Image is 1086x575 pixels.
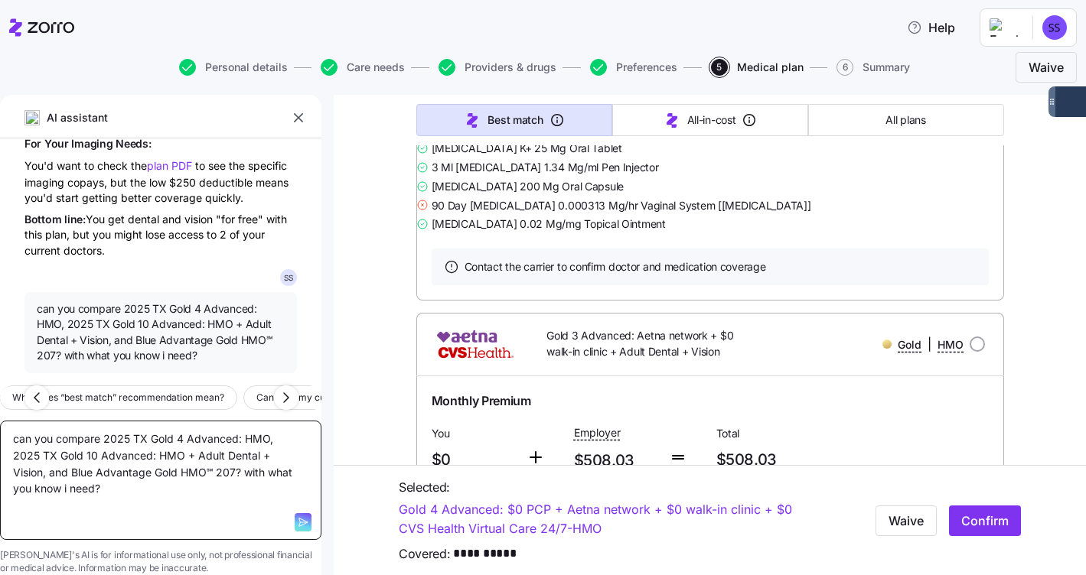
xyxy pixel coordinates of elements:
button: Providers & drugs [439,59,556,76]
span: For Your Imaging Needs: [24,137,152,150]
a: Preferences [587,59,677,76]
span: What does “best match” recommendation mean? [12,390,224,405]
img: Employer logo [990,18,1020,37]
span: 3 Ml [MEDICAL_DATA] 1.34 Mg/ml Pen Injector [432,160,659,175]
span: Total [716,426,846,441]
span: Waive [889,511,924,529]
span: Employer [574,425,621,440]
span: Bottom [24,213,64,226]
button: Care needs [321,59,405,76]
a: 5Medical plan [708,59,804,76]
span: plan PDF [147,159,195,172]
img: 38076feb32477f5810353c5cd14fe8ea [1042,15,1067,40]
span: All-in-cost [687,112,736,128]
span: Summary [863,62,910,73]
img: Aetna CVS Health [429,326,523,362]
span: Best match [488,112,543,128]
img: ai-icon.png [24,110,40,125]
span: Medical plan [737,62,804,73]
div: You get dental and vision "for free" with this plan, but you might lose access to 2 of your curre... [24,211,297,258]
a: plan PDF [147,158,195,173]
span: $508.03 [716,447,846,473]
span: S S [284,274,293,281]
span: 6 [837,59,853,76]
span: Confirm [961,511,1009,529]
span: Personal details [205,62,288,73]
span: Covered: [399,544,450,563]
div: You'd want to check the to see the specific imaging copays, but the low $250 deductible means you... [24,156,297,206]
a: Personal details [176,59,288,76]
span: Contact the carrier to confirm doctor and medication coverage [465,259,766,275]
span: 90 Day [MEDICAL_DATA] 0.000313 Mg/hr Vaginal System [[MEDICAL_DATA]] [432,198,811,213]
span: 5 [711,59,728,76]
span: Providers & drugs [465,62,556,73]
span: AI assistant [46,109,109,126]
a: Care needs [318,59,405,76]
span: Monthly Premium [432,391,531,411]
span: HMO [938,337,964,352]
span: [MEDICAL_DATA] K+ 25 Mg Oral Tablet [432,141,622,156]
span: Can I use my current doctors with these plans? [256,390,458,405]
span: Care needs [347,62,405,73]
button: Can I use my current doctors with these plans? [243,385,471,410]
span: All plans [885,112,925,128]
button: 6Summary [837,59,910,76]
button: Confirm [949,505,1021,535]
span: can you compare 2025 TX Gold 4 Advanced: HMO, 2025 TX Gold 10 Advanced: HMO + Adult Dental + Visi... [37,301,285,363]
span: You [432,426,514,441]
span: Selected: [399,478,450,497]
button: 5Medical plan [711,59,804,76]
button: Waive [876,505,937,535]
button: Help [895,12,967,43]
span: Waive [1029,58,1064,76]
span: Gold 3 Advanced: Aetna network + $0 walk-in clinic + Adult Dental + Vision [546,328,751,359]
a: Gold 4 Advanced: $0 PCP + Aetna network + $0 walk-in clinic + $0 CVS Health Virtual Care 24/7-HMO [399,500,810,538]
span: Help [907,18,955,37]
span: [MEDICAL_DATA] 0.02 Mg/mg Topical Ointment [432,216,666,232]
span: $0 [432,447,514,473]
span: Gold [898,337,921,352]
span: [MEDICAL_DATA] 200 Mg Oral Capsule [432,179,624,194]
button: Preferences [590,59,677,76]
button: Waive [1016,52,1077,83]
button: Personal details [179,59,288,76]
span: $508.03 [574,448,657,473]
div: | [882,335,964,354]
span: Preferences [616,62,677,73]
span: line: [64,213,86,226]
a: Providers & drugs [435,59,556,76]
